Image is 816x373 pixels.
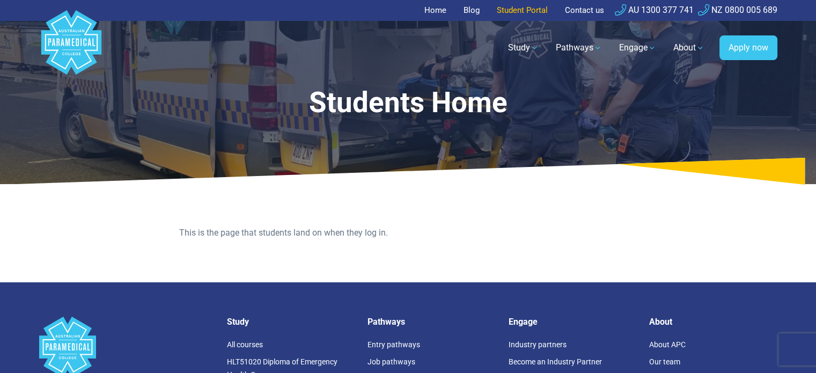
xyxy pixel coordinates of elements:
[549,33,608,63] a: Pathways
[667,33,711,63] a: About
[179,226,637,239] p: This is the page that students land on when they log in.
[649,340,686,349] a: About APC
[509,357,602,366] a: Become an Industry Partner
[719,35,777,60] a: Apply now
[698,5,777,15] a: NZ 0800 005 689
[131,86,685,120] h1: Students Home
[39,21,104,75] a: Australian Paramedical College
[615,5,694,15] a: AU 1300 377 741
[502,33,545,63] a: Study
[649,317,777,327] h5: About
[367,357,415,366] a: Job pathways
[227,340,263,349] a: All courses
[509,317,637,327] h5: Engage
[613,33,663,63] a: Engage
[367,340,420,349] a: Entry pathways
[509,340,567,349] a: Industry partners
[367,317,496,327] h5: Pathways
[227,317,355,327] h5: Study
[649,357,680,366] a: Our team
